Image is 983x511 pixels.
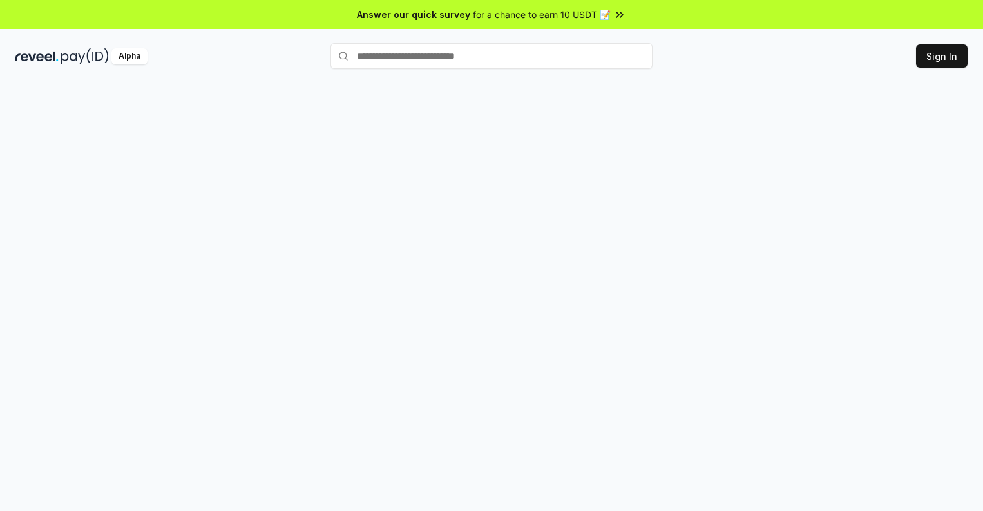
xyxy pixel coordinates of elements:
[473,8,611,21] span: for a chance to earn 10 USDT 📝
[15,48,59,64] img: reveel_dark
[111,48,148,64] div: Alpha
[916,44,968,68] button: Sign In
[61,48,109,64] img: pay_id
[357,8,470,21] span: Answer our quick survey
